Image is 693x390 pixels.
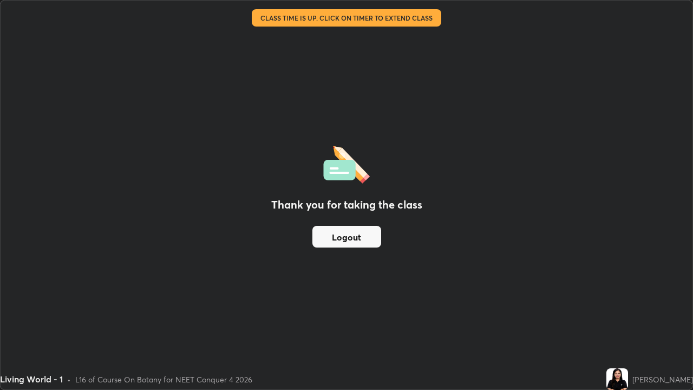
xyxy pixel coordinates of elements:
img: offlineFeedback.1438e8b3.svg [323,142,370,184]
img: 1dc9cb3aa39e4b04a647b8f00043674d.jpg [606,368,628,390]
div: [PERSON_NAME] [632,374,693,385]
div: • [67,374,71,385]
button: Logout [312,226,381,248]
div: L16 of Course On Botany for NEET Conquer 4 2026 [75,374,252,385]
h2: Thank you for taking the class [271,197,422,213]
